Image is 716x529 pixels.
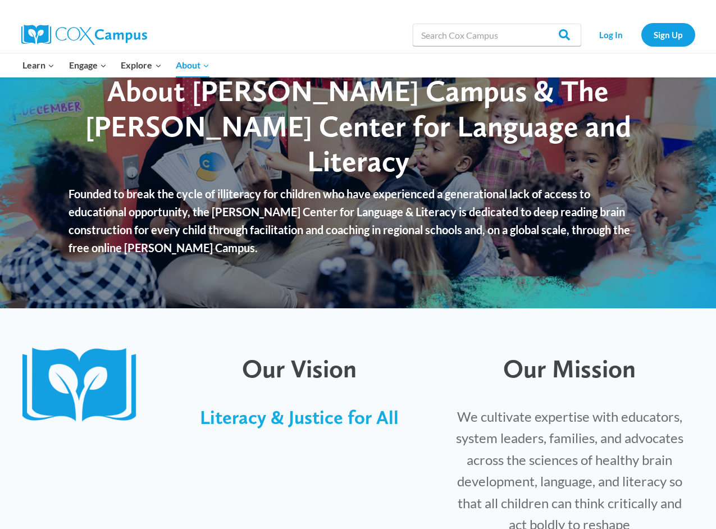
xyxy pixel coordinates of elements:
span: Our Vision [242,353,357,384]
input: Search Cox Campus [413,24,581,46]
nav: Primary Navigation [16,53,217,77]
span: Literacy & Justice for All [200,406,399,428]
button: Child menu of Explore [114,53,169,77]
img: Cox Campus [21,25,147,45]
span: Our Mission [503,353,636,384]
img: CoxCampus-Logo_Book only [22,348,145,425]
nav: Secondary Navigation [587,23,695,46]
button: Child menu of Learn [16,53,62,77]
span: About [PERSON_NAME] Campus & The [PERSON_NAME] Center for Language and Literacy [85,73,631,179]
button: Child menu of About [168,53,217,77]
button: Child menu of Engage [62,53,114,77]
p: Founded to break the cycle of illiteracy for children who have experienced a generational lack of... [69,185,647,257]
a: Log In [587,23,636,46]
a: Sign Up [641,23,695,46]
